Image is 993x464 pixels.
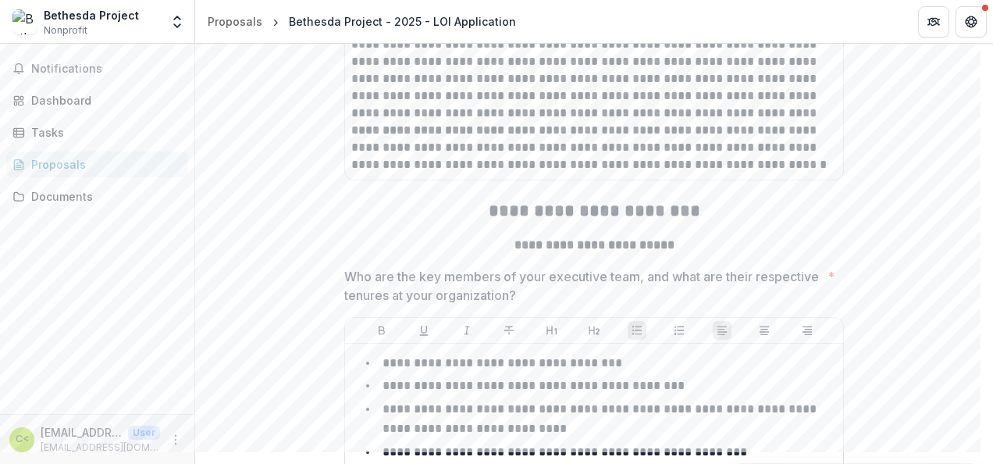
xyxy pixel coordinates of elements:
a: Proposals [6,152,188,177]
button: Notifications [6,56,188,81]
p: [EMAIL_ADDRESS][DOMAIN_NAME] [41,441,160,455]
button: Bullet List [628,321,646,340]
span: Nonprofit [44,23,87,37]
p: Who are the key members of your executive team, and what are their respective tenures at your org... [344,267,821,305]
span: Notifications [31,62,182,76]
p: [EMAIL_ADDRESS][DOMAIN_NAME] <[EMAIL_ADDRESS][DOMAIN_NAME]> [41,424,122,441]
button: Align Right [798,321,817,340]
button: Align Center [755,321,774,340]
img: Bethesda Project [12,9,37,34]
div: Dashboard [31,92,176,109]
a: Dashboard [6,87,188,113]
div: Documents [31,188,176,205]
a: Tasks [6,120,188,145]
button: Partners [918,6,949,37]
div: Tasks [31,124,176,141]
button: Open entity switcher [166,6,188,37]
button: Get Help [956,6,987,37]
button: More [166,430,185,449]
button: Heading 2 [585,321,603,340]
button: Underline [415,321,433,340]
a: Documents [6,184,188,209]
nav: breadcrumb [201,10,522,33]
button: Ordered List [670,321,689,340]
div: Bethesda Project [44,7,139,23]
button: Align Left [713,321,731,340]
div: Bethesda Project - 2025 - LOI Application [289,13,516,30]
div: communitylife@bethesdaproject.org <communitylife@bethesdaproject.org> [16,434,29,444]
button: Italicize [457,321,476,340]
button: Bold [372,321,391,340]
p: User [128,426,160,440]
a: Proposals [201,10,269,33]
div: Proposals [208,13,262,30]
div: Proposals [31,156,176,173]
button: Strike [500,321,518,340]
button: Heading 1 [543,321,561,340]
